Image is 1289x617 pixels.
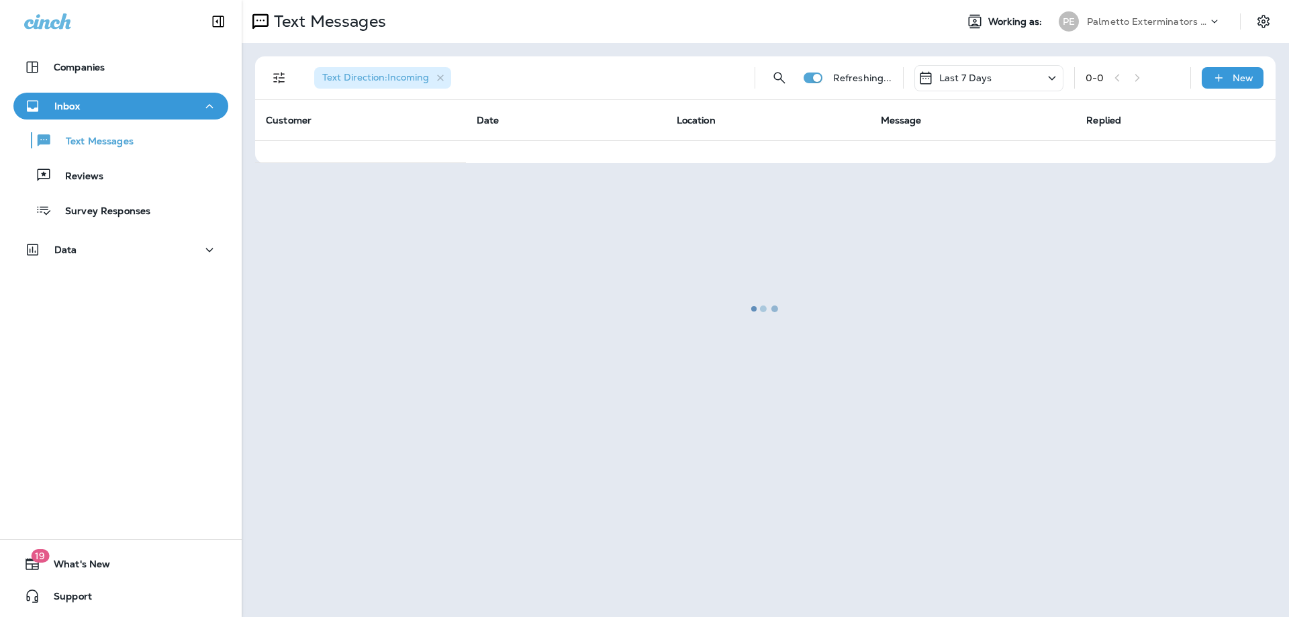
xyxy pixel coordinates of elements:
[40,591,92,607] span: Support
[199,8,237,35] button: Collapse Sidebar
[52,171,103,183] p: Reviews
[52,205,150,218] p: Survey Responses
[13,161,228,189] button: Reviews
[13,551,228,577] button: 19What's New
[54,244,77,255] p: Data
[40,559,110,575] span: What's New
[54,62,105,73] p: Companies
[52,136,134,148] p: Text Messages
[1233,73,1253,83] p: New
[54,101,80,111] p: Inbox
[13,236,228,263] button: Data
[13,196,228,224] button: Survey Responses
[13,93,228,120] button: Inbox
[13,54,228,81] button: Companies
[13,126,228,154] button: Text Messages
[31,549,49,563] span: 19
[13,583,228,610] button: Support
